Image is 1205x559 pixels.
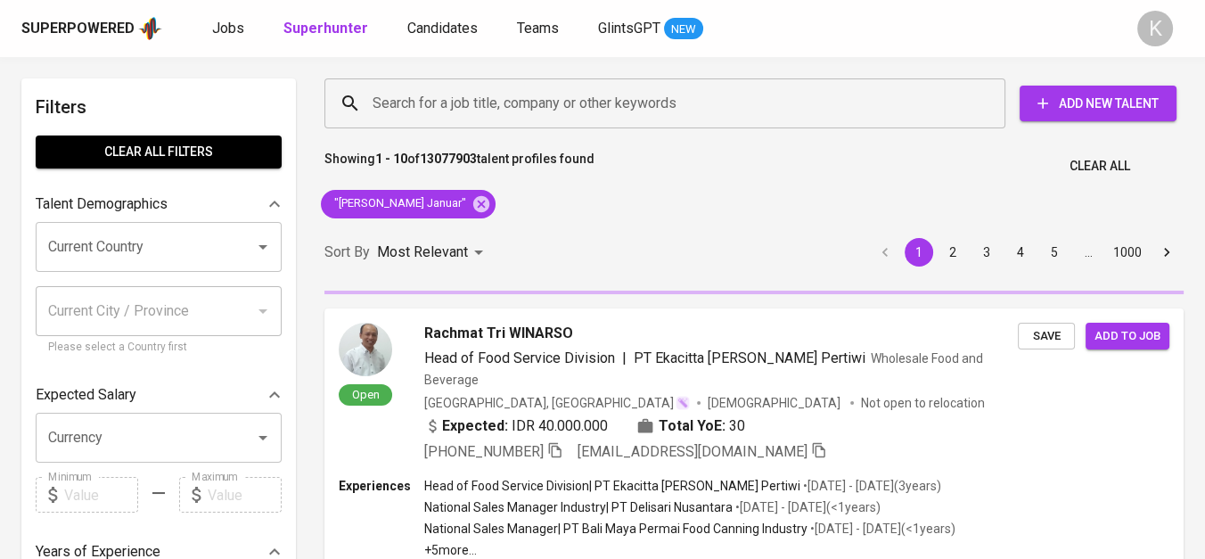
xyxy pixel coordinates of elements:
[800,477,941,495] p: • [DATE] - [DATE] ( 3 years )
[1018,323,1075,350] button: Save
[1020,86,1176,121] button: Add New Talent
[375,152,407,166] b: 1 - 10
[212,20,244,37] span: Jobs
[321,190,496,218] div: "[PERSON_NAME] Januar"
[1086,323,1169,350] button: Add to job
[339,477,424,495] p: Experiences
[48,339,269,357] p: Please select a Country first
[21,15,162,42] a: Superpoweredapp logo
[36,186,282,222] div: Talent Demographics
[1062,150,1137,183] button: Clear All
[1074,243,1103,261] div: …
[424,351,983,387] span: Wholesale Food and Beverage
[1034,93,1162,115] span: Add New Talent
[212,18,248,40] a: Jobs
[1108,238,1147,267] button: Go to page 1000
[1137,11,1173,46] div: K
[250,425,275,450] button: Open
[339,323,392,376] img: c4aac9e47b56dc220bb1926830daed35.jpg
[664,21,703,38] span: NEW
[36,93,282,121] h6: Filters
[424,498,733,516] p: National Sales Manager Industry | PT Delisari Nusantara
[424,477,800,495] p: Head of Food Service Division | PT Ekacitta [PERSON_NAME] Pertiwi
[1040,238,1069,267] button: Go to page 5
[324,150,594,183] p: Showing of talent profiles found
[424,415,608,437] div: IDR 40.000.000
[442,415,508,437] b: Expected:
[676,396,690,410] img: magic_wand.svg
[324,242,370,263] p: Sort By
[807,520,955,538] p: • [DATE] - [DATE] ( <1 years )
[861,394,985,412] p: Not open to relocation
[424,349,615,366] span: Head of Food Service Division
[578,443,807,460] span: [EMAIL_ADDRESS][DOMAIN_NAME]
[36,384,136,406] p: Expected Salary
[517,20,559,37] span: Teams
[517,18,562,40] a: Teams
[283,20,368,37] b: Superhunter
[733,498,881,516] p: • [DATE] - [DATE] ( <1 years )
[36,377,282,413] div: Expected Salary
[1094,326,1160,347] span: Add to job
[708,394,843,412] span: [DEMOGRAPHIC_DATA]
[345,387,387,402] span: Open
[424,443,544,460] span: [PHONE_NUMBER]
[659,415,725,437] b: Total YoE:
[250,234,275,259] button: Open
[407,20,478,37] span: Candidates
[283,18,372,40] a: Superhunter
[1006,238,1035,267] button: Go to page 4
[905,238,933,267] button: page 1
[634,349,865,366] span: PT Ekacitta [PERSON_NAME] Pertiwi
[377,242,468,263] p: Most Relevant
[36,136,282,169] button: Clear All filters
[598,20,660,37] span: GlintsGPT
[21,19,135,39] div: Superpowered
[321,195,477,212] span: "[PERSON_NAME] Januar"
[622,348,627,369] span: |
[36,193,168,215] p: Talent Demographics
[138,15,162,42] img: app logo
[729,415,745,437] span: 30
[424,520,807,538] p: National Sales Manager | PT Bali Maya Permai Food Canning Industry
[424,394,690,412] div: [GEOGRAPHIC_DATA], [GEOGRAPHIC_DATA]
[939,238,967,267] button: Go to page 2
[1070,155,1130,177] span: Clear All
[424,323,573,344] span: Rachmat Tri WINARSO
[1027,326,1066,347] span: Save
[64,477,138,513] input: Value
[598,18,703,40] a: GlintsGPT NEW
[1152,238,1181,267] button: Go to next page
[868,238,1184,267] nav: pagination navigation
[424,541,955,559] p: +5 more ...
[50,141,267,163] span: Clear All filters
[972,238,1001,267] button: Go to page 3
[377,236,489,269] div: Most Relevant
[420,152,477,166] b: 13077903
[208,477,282,513] input: Value
[407,18,481,40] a: Candidates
